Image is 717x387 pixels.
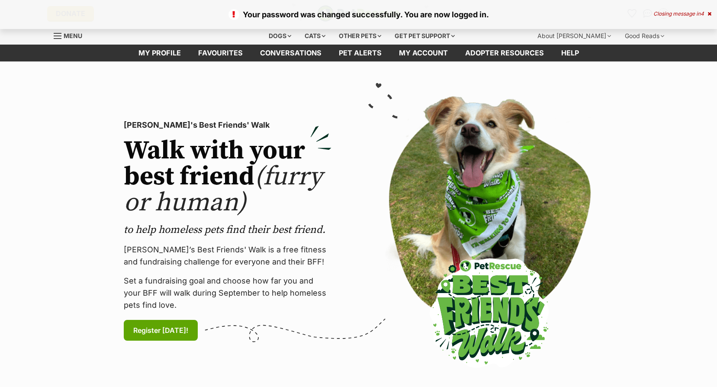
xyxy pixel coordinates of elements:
p: Set a fundraising goal and choose how far you and your BFF will walk during September to help hom... [124,275,331,311]
a: Register [DATE]! [124,320,198,341]
div: Cats [299,27,331,45]
div: Get pet support [389,27,461,45]
a: Pet alerts [330,45,390,61]
div: About [PERSON_NAME] [531,27,617,45]
div: Dogs [263,27,297,45]
a: Adopter resources [457,45,553,61]
p: [PERSON_NAME]’s Best Friends' Walk is a free fitness and fundraising challenge for everyone and t... [124,244,331,268]
a: My account [390,45,457,61]
span: Menu [64,32,82,39]
span: (furry or human) [124,161,322,219]
h2: Walk with your best friend [124,138,331,216]
a: Help [553,45,588,61]
a: My profile [130,45,190,61]
p: [PERSON_NAME]'s Best Friends' Walk [124,119,331,131]
a: conversations [251,45,330,61]
p: to help homeless pets find their best friend. [124,223,331,237]
a: Menu [54,27,88,43]
span: Register [DATE]! [133,325,188,335]
a: Favourites [190,45,251,61]
div: Other pets [333,27,387,45]
div: Good Reads [619,27,670,45]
